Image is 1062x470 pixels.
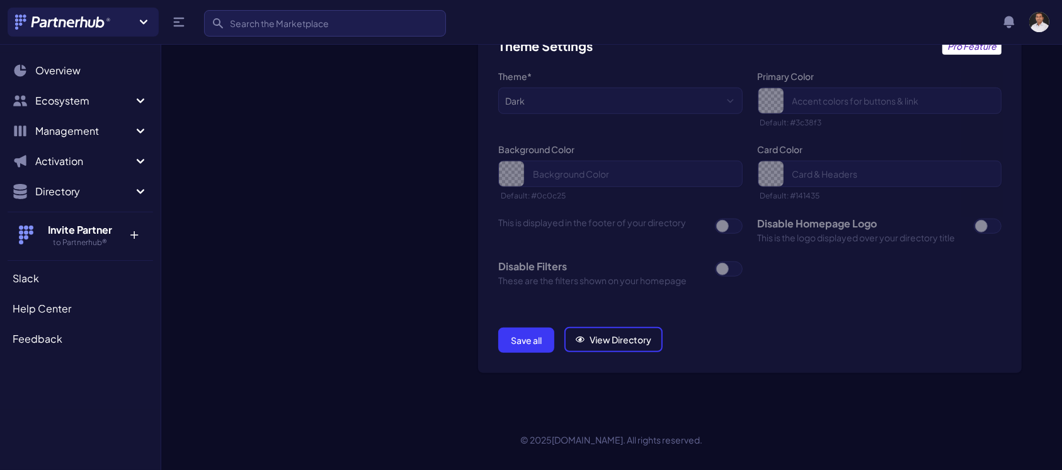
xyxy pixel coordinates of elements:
h3: Theme Settings [498,37,593,55]
button: Save all [498,328,554,353]
h5: to Partnerhub® [40,238,121,248]
span: Overview [35,63,81,78]
img: Partnerhub® Logo [15,14,111,30]
button: Management [8,118,153,144]
a: Pro Feature [942,37,1002,55]
h4: Invite Partner [40,222,121,238]
button: Invite Partner to Partnerhub® + [8,212,153,258]
a: [DOMAIN_NAME] [552,434,624,445]
span: Management [35,123,133,139]
span: Activation [35,154,133,169]
input: Search the Marketplace [204,10,446,37]
button: Directory [8,179,153,204]
a: Feedback [8,326,153,352]
p: + [121,222,148,243]
span: Help Center [13,301,71,316]
a: Slack [8,266,153,291]
span: Slack [13,271,39,286]
p: © 2025 . All rights reserved. [161,433,1062,446]
span: Feedback [13,331,62,347]
a: Overview [8,58,153,83]
span: Directory [35,184,133,199]
a: Help Center [8,296,153,321]
a: View Directory [564,327,663,352]
span: Ecosystem [35,93,133,108]
button: Activation [8,149,153,174]
img: user photo [1029,12,1049,32]
button: Ecosystem [8,88,153,113]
